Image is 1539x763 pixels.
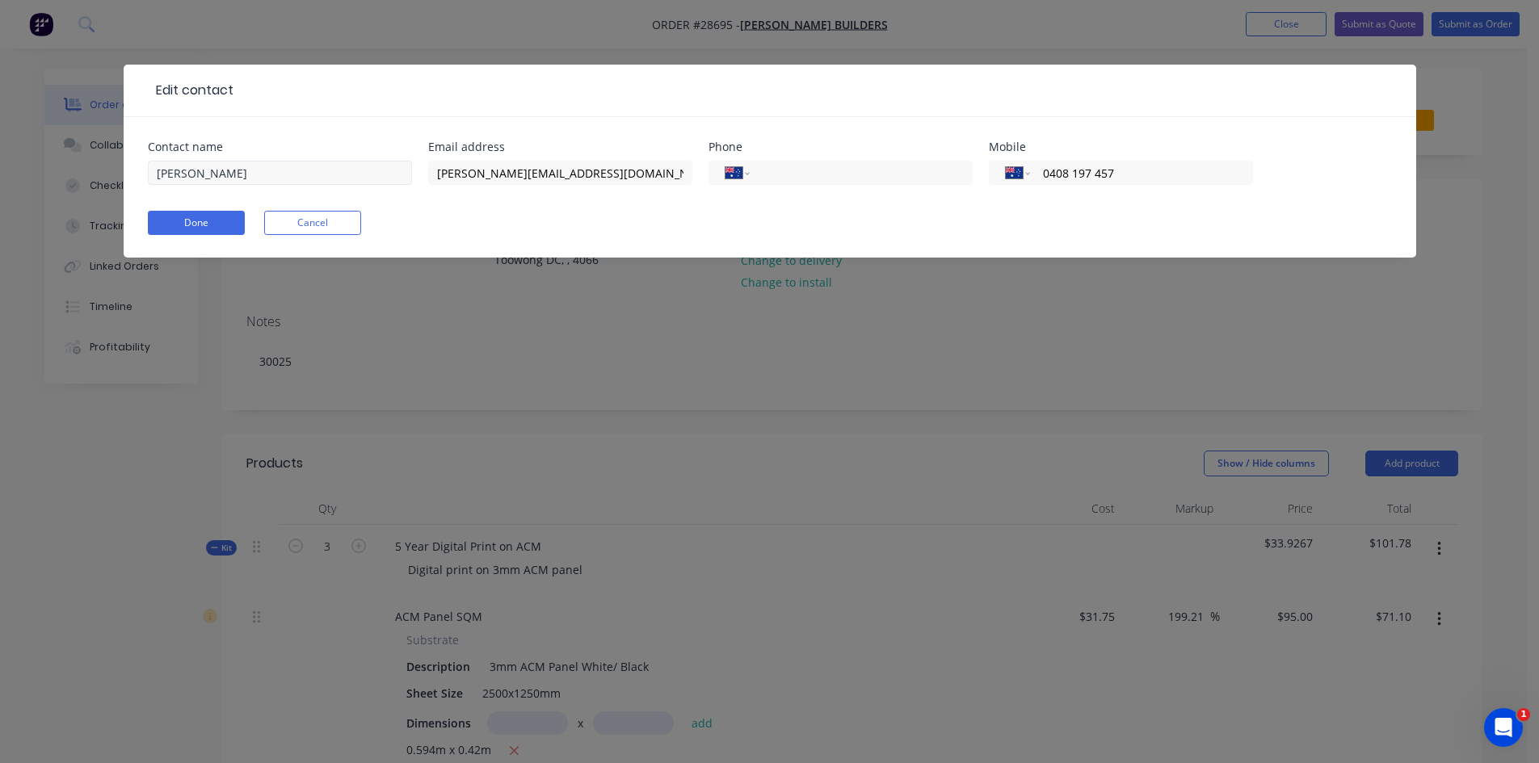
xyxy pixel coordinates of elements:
[989,141,1253,153] div: Mobile
[709,141,973,153] div: Phone
[1484,708,1523,747] iframe: Intercom live chat
[148,141,412,153] div: Contact name
[264,211,361,235] button: Cancel
[148,81,233,100] div: Edit contact
[428,141,692,153] div: Email address
[1517,708,1530,721] span: 1
[148,211,245,235] button: Done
